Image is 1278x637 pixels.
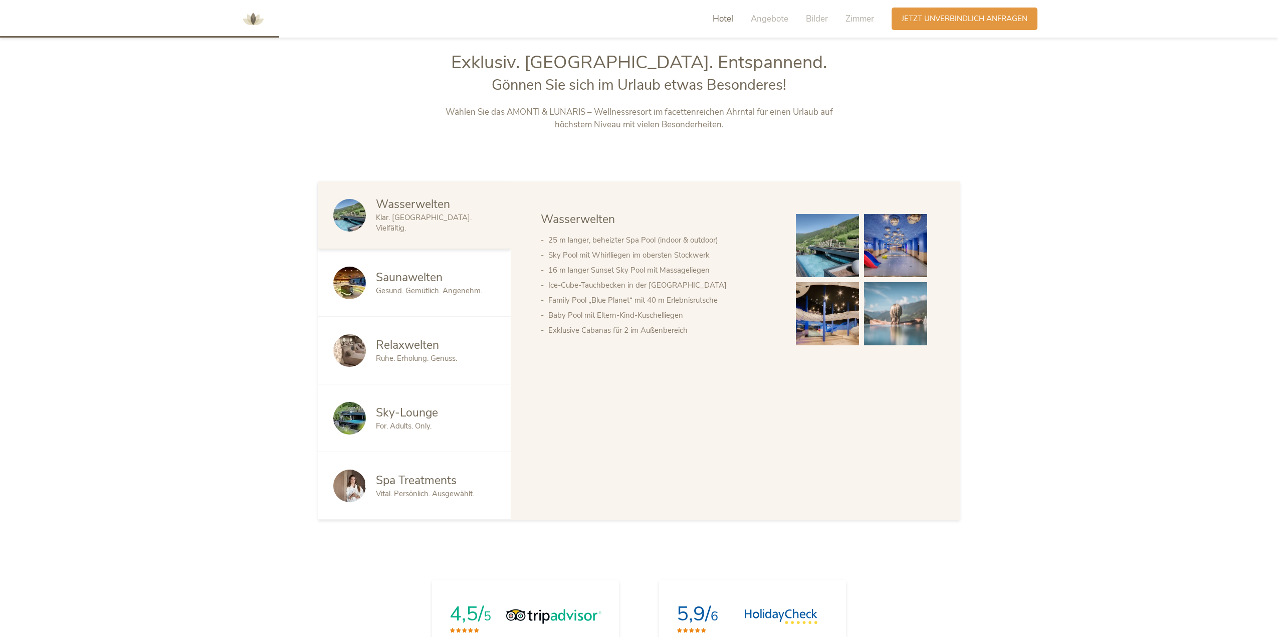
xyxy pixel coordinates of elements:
a: AMONTI & LUNARIS Wellnessresort [238,15,268,22]
span: 4,5/ [450,600,484,627]
li: Exklusive Cabanas für 2 im Außenbereich [548,323,776,338]
span: Ruhe. Erholung. Genuss. [376,353,457,363]
p: Wählen Sie das AMONTI & LUNARIS – Wellnessresort im facettenreichen Ahrntal für einen Urlaub auf ... [430,106,848,131]
span: Bilder [806,13,828,25]
span: Gönnen Sie sich im Urlaub etwas Besonderes! [492,75,786,95]
span: Saunawelten [376,270,443,285]
span: Wasserwelten [541,211,615,227]
span: 5 [484,608,491,625]
span: Klar. [GEOGRAPHIC_DATA]. Vielfältig. [376,213,472,233]
span: 6 [711,608,718,625]
span: Jetzt unverbindlich anfragen [902,14,1027,24]
span: For. Adults. Only. [376,421,432,431]
span: Angebote [751,13,788,25]
span: Zimmer [845,13,874,25]
span: Sky-Lounge [376,405,438,420]
span: Vital. Persönlich. Ausgewählt. [376,489,474,499]
span: Hotel [713,13,733,25]
span: Wasserwelten [376,196,450,212]
li: Sky Pool mit Whirlliegen im obersten Stockwerk [548,248,776,263]
span: Spa Treatments [376,473,457,488]
img: Tripadvisor [506,609,601,624]
li: Family Pool „Blue Planet“ mit 40 m Erlebnisrutsche [548,293,776,308]
li: Ice-Cube-Tauchbecken in der [GEOGRAPHIC_DATA] [548,278,776,293]
li: 16 m langer Sunset Sky Pool mit Massageliegen [548,263,776,278]
img: HolidayCheck [744,609,818,624]
li: Baby Pool mit Eltern-Kind-Kuschelliegen [548,308,776,323]
li: 25 m langer, beheizter Spa Pool (indoor & outdoor) [548,233,776,248]
span: Relaxwelten [376,337,439,353]
span: 5,9/ [677,600,711,627]
span: Gesund. Gemütlich. Angenehm. [376,286,482,296]
img: AMONTI & LUNARIS Wellnessresort [238,4,268,34]
span: Exklusiv. [GEOGRAPHIC_DATA]. Entspannend. [451,50,827,75]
